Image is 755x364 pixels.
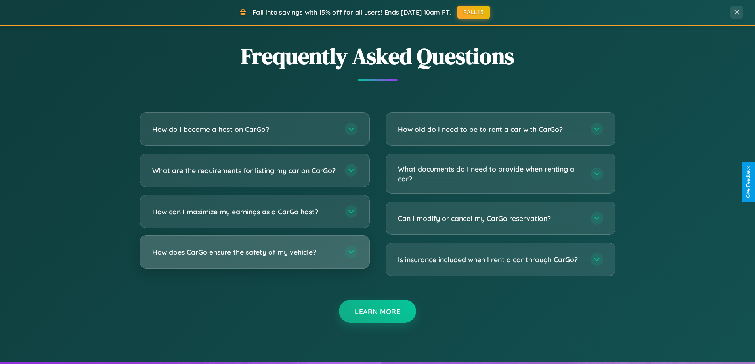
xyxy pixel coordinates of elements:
[152,166,337,175] h3: What are the requirements for listing my car on CarGo?
[140,41,615,71] h2: Frequently Asked Questions
[398,164,583,183] h3: What documents do I need to provide when renting a car?
[745,166,751,198] div: Give Feedback
[152,207,337,217] h3: How can I maximize my earnings as a CarGo host?
[398,213,583,223] h3: Can I modify or cancel my CarGo reservation?
[398,255,583,265] h3: Is insurance included when I rent a car through CarGo?
[457,6,490,19] button: FALL15
[152,247,337,257] h3: How does CarGo ensure the safety of my vehicle?
[152,124,337,134] h3: How do I become a host on CarGo?
[252,8,451,16] span: Fall into savings with 15% off for all users! Ends [DATE] 10am PT.
[339,300,416,323] button: Learn More
[398,124,583,134] h3: How old do I need to be to rent a car with CarGo?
